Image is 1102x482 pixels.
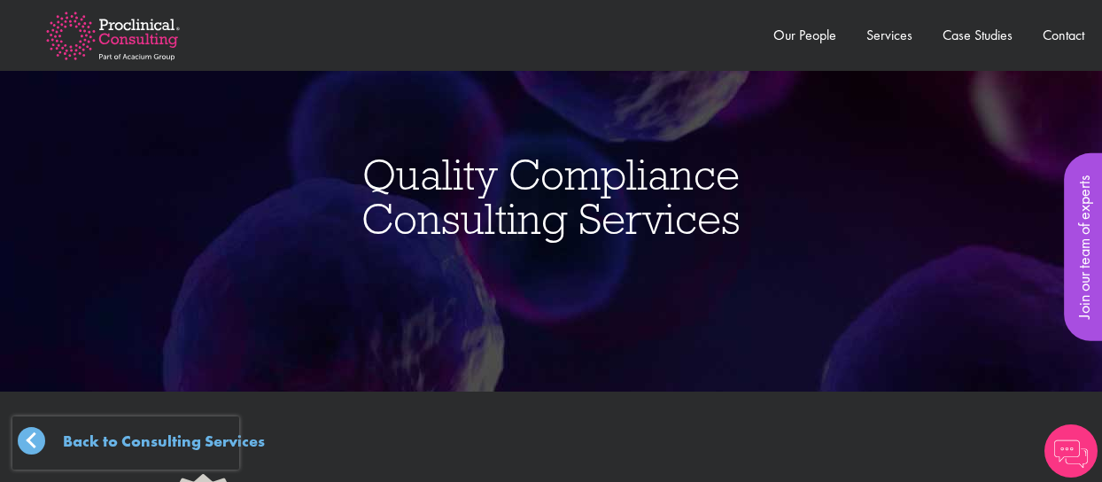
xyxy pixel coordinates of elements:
a: Our People [773,26,836,44]
a: Case Studies [943,26,1013,44]
img: Chatbot [1044,424,1098,478]
a: Contact [1043,26,1084,44]
iframe: reCAPTCHA [12,416,239,470]
span: Quality Compliance Consulting Services [361,147,741,245]
a: Services [866,26,912,44]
